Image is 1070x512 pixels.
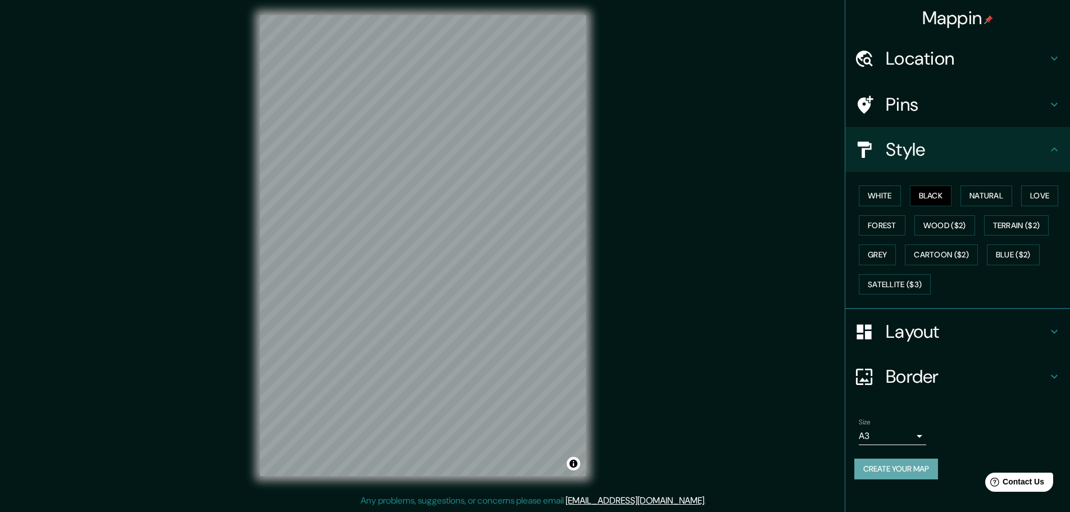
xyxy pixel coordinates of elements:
[859,244,896,265] button: Grey
[859,418,871,427] label: Size
[706,494,708,508] div: .
[845,309,1070,354] div: Layout
[960,185,1012,206] button: Natural
[914,215,975,236] button: Wood ($2)
[859,185,901,206] button: White
[859,274,931,295] button: Satellite ($3)
[987,244,1040,265] button: Blue ($2)
[905,244,978,265] button: Cartoon ($2)
[886,320,1048,343] h4: Layout
[845,36,1070,81] div: Location
[886,138,1048,161] h4: Style
[708,494,710,508] div: .
[859,215,905,236] button: Forest
[984,15,993,24] img: pin-icon.png
[970,468,1058,500] iframe: Help widget launcher
[886,365,1048,388] h4: Border
[922,7,994,29] h4: Mappin
[567,457,580,470] button: Toggle attribution
[859,427,926,445] div: A3
[260,15,586,476] canvas: Map
[361,494,706,508] p: Any problems, suggestions, or concerns please email .
[910,185,952,206] button: Black
[845,354,1070,399] div: Border
[984,215,1049,236] button: Terrain ($2)
[854,459,938,479] button: Create your map
[1021,185,1058,206] button: Love
[566,495,704,506] a: [EMAIL_ADDRESS][DOMAIN_NAME]
[886,47,1048,70] h4: Location
[845,82,1070,127] div: Pins
[886,93,1048,116] h4: Pins
[845,127,1070,172] div: Style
